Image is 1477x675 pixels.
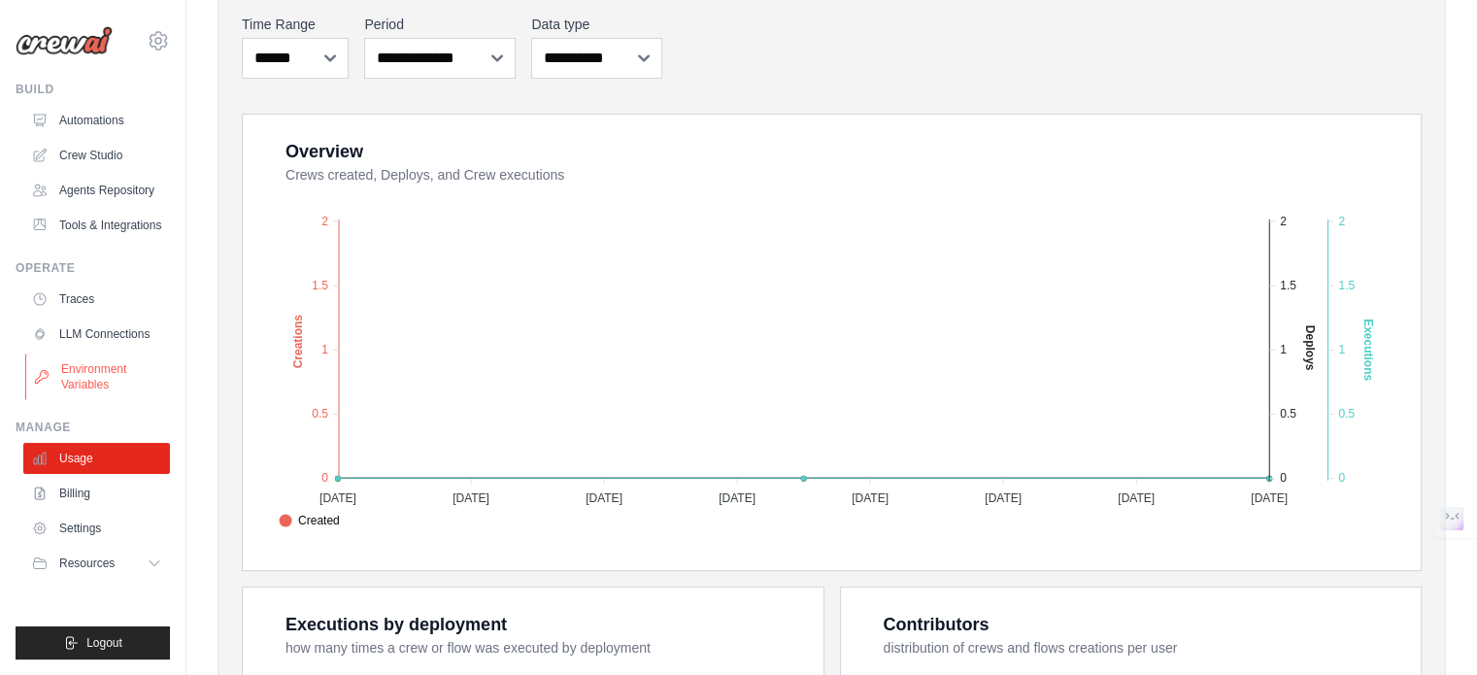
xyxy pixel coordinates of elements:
[884,611,990,638] div: Contributors
[59,556,115,571] span: Resources
[1338,278,1355,291] tspan: 1.5
[1280,343,1287,356] tspan: 1
[1280,407,1296,421] tspan: 0.5
[719,490,755,504] tspan: [DATE]
[16,626,170,659] button: Logout
[23,284,170,315] a: Traces
[242,15,349,34] label: Time Range
[364,15,516,34] label: Period
[285,138,363,165] div: Overview
[1338,343,1345,356] tspan: 1
[23,210,170,241] a: Tools & Integrations
[312,278,328,291] tspan: 1.5
[285,611,507,638] div: Executions by deployment
[852,490,889,504] tspan: [DATE]
[285,638,800,658] dt: how many times a crew or flow was executed by deployment
[1118,490,1155,504] tspan: [DATE]
[884,638,1398,658] dt: distribution of crews and flows creations per user
[16,82,170,97] div: Build
[23,513,170,544] a: Settings
[25,354,172,400] a: Environment Variables
[23,548,170,579] button: Resources
[319,490,356,504] tspan: [DATE]
[23,105,170,136] a: Automations
[586,490,622,504] tspan: [DATE]
[1361,319,1375,381] text: Executions
[23,443,170,474] a: Usage
[16,26,113,55] img: Logo
[1303,324,1317,370] text: Deploys
[1280,214,1287,227] tspan: 2
[23,319,170,350] a: LLM Connections
[279,512,340,529] span: Created
[1338,407,1355,421] tspan: 0.5
[23,478,170,509] a: Billing
[1338,214,1345,227] tspan: 2
[1338,471,1345,485] tspan: 0
[531,15,661,34] label: Data type
[1280,278,1296,291] tspan: 1.5
[453,490,489,504] tspan: [DATE]
[23,175,170,206] a: Agents Repository
[86,635,122,651] span: Logout
[1251,490,1288,504] tspan: [DATE]
[321,343,328,356] tspan: 1
[16,420,170,435] div: Manage
[321,214,328,227] tspan: 2
[312,407,328,421] tspan: 0.5
[291,314,305,368] text: Creations
[285,165,1397,185] dt: Crews created, Deploys, and Crew executions
[23,140,170,171] a: Crew Studio
[985,490,1022,504] tspan: [DATE]
[321,471,328,485] tspan: 0
[16,260,170,276] div: Operate
[1280,471,1287,485] tspan: 0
